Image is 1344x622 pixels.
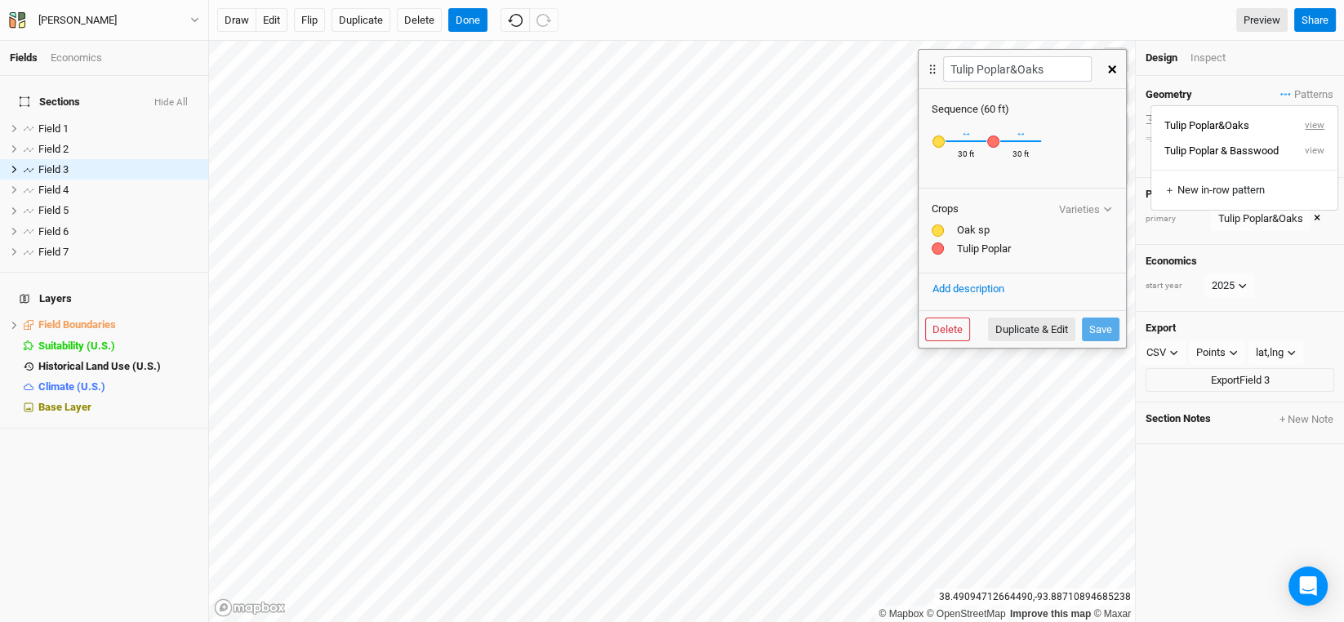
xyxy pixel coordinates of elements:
button: Done [448,8,487,33]
div: Oak sp [932,223,1113,238]
button: 2025 [1204,273,1254,298]
canvas: Map [209,41,1135,622]
span: Field Boundaries [38,318,116,331]
a: Preview [1236,8,1288,33]
span: Suitability (U.S.) [38,340,115,352]
span: Field 1 [38,122,69,135]
input: Pattern name [943,56,1091,82]
button: Tulip Poplar&Oaks [1211,207,1311,231]
div: Design [1146,51,1177,65]
a: Fields [10,51,38,64]
button: Delete [397,8,442,33]
div: Field 2 [38,143,198,156]
div: Field 3 [38,163,198,176]
a: Maxar [1093,608,1131,620]
a: Mapbox logo [214,598,286,617]
button: view [1293,138,1337,163]
button: Hide All [154,97,189,109]
div: Open Intercom Messenger [1288,566,1328,606]
button: edit [256,8,287,33]
button: draw [217,8,256,33]
div: Inspect [1190,51,1248,65]
button: Patterns [1279,86,1334,104]
button: Varieties [1058,203,1113,215]
button: Duplicate & Edit [988,318,1075,342]
div: Tulip Poplar [932,242,1113,256]
button: Duplicate [332,8,390,33]
button: + New Note [1279,412,1334,427]
span: Field 5 [38,204,69,216]
button: Undo (^z) [501,8,530,33]
span: Field 7 [38,246,69,258]
span: Patterns [1280,87,1333,103]
div: Base Layer [38,401,198,414]
span: Sections [20,96,80,109]
div: Field Boundaries [38,318,198,331]
button: Flip [294,8,325,33]
div: 30 ft [1012,149,1029,165]
button: × [1314,210,1320,228]
div: Field 4 [38,184,198,197]
div: Field 5 [38,204,198,217]
span: Field 2 [38,143,69,155]
div: primary [1146,213,1203,225]
button: Save [1082,318,1119,342]
div: Field 1 [38,122,198,136]
button: Add description [932,280,1005,298]
a: Mapbox [879,608,923,620]
button: Share [1294,8,1336,33]
span: Field 3 [38,163,69,175]
div: ＋ New in-row pattern [1164,183,1324,198]
div: Graybill Claude [38,12,117,29]
div: 38.49094712664490 , -93.88710894685238 [935,589,1135,606]
div: Sequence ( 60 ft ) [932,102,1113,117]
div: CSV [1146,344,1166,361]
h4: Geometry [1146,88,1192,101]
div: lat,lng [1256,344,1284,361]
h4: Layers [10,282,198,315]
button: [PERSON_NAME] [8,11,200,29]
button: Redo (^Z) [529,8,559,33]
span: Historical Land Use (U.S.) [38,360,161,372]
h4: Export [1146,322,1334,335]
button: lat,lng [1248,340,1303,365]
div: Climate (U.S.) [38,380,198,393]
div: Points [1196,344,1226,361]
div: Field 7 [38,246,198,259]
span: Field 4 [38,184,69,196]
button: view [1293,113,1337,138]
div: Crops [932,202,1113,216]
div: Tulip Poplar&Oaks [1218,211,1303,227]
span: Climate (U.S.) [38,380,105,393]
span: Field 6 [38,225,69,238]
span: Base Layer [38,401,91,413]
span: Section Notes [1146,412,1211,427]
button: ExportField 3 [1146,368,1334,393]
h4: Economics [1146,255,1334,268]
a: Improve this map [1010,608,1091,620]
div: Field 6 [38,225,198,238]
div: [PERSON_NAME] [38,12,117,29]
div: 30 ft [958,149,974,165]
div: Historical Land Use (U.S.) [38,360,198,373]
button: CSV [1139,340,1186,365]
button: Points [1189,340,1245,365]
button: Tulip Poplar&Oaks [1151,113,1293,138]
div: Economics [51,51,102,65]
button: Delete [925,318,970,342]
div: start year [1146,280,1203,292]
div: ↔ [961,117,972,140]
div: ↔ [1016,117,1026,140]
button: Tulip Poplar & Basswood [1151,138,1293,163]
div: between row [1146,113,1217,126]
a: OpenStreetMap [927,608,1006,620]
div: row count [1146,135,1217,147]
h4: Pattern [1146,188,1334,201]
div: Suitability (U.S.) [38,340,198,353]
